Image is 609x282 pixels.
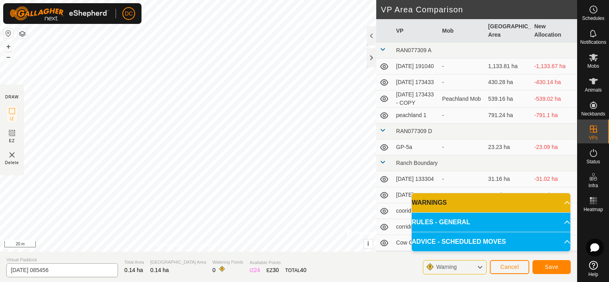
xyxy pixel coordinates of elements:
span: RAN077309 D [396,128,432,134]
h2: VP Area Comparison [381,5,577,14]
a: Help [578,258,609,280]
span: WARNINGS [412,198,447,208]
span: Heatmap [583,207,603,212]
td: 31.16 ha [485,171,531,187]
span: Help [588,272,598,277]
span: Mobs [587,64,599,69]
span: Neckbands [581,112,605,116]
span: Cancel [500,264,519,270]
span: Save [545,264,558,270]
span: Virtual Paddock [6,257,118,263]
td: 1,133.81 ha [485,59,531,74]
span: ADVICE - SCHEDULED MOVES [412,237,506,247]
td: -539.02 ha [531,90,577,108]
div: - [442,78,482,86]
button: Reset Map [4,29,13,38]
span: 40 [300,267,306,273]
div: - [442,191,482,199]
td: [DATE] 173433 [393,74,439,90]
td: 539.16 ha [485,90,531,108]
span: IZ [10,116,14,122]
th: Mob [439,19,485,43]
p-accordion-header: WARNINGS [412,193,570,212]
img: Gallagher Logo [10,6,109,21]
td: -4.11 ha [531,187,577,203]
span: VPs [589,135,597,140]
td: -23.09 ha [531,139,577,155]
td: dad -5 [393,251,439,267]
td: [DATE] 173433 - COPY [393,90,439,108]
td: -31.02 ha [531,171,577,187]
div: IZ [249,266,260,274]
span: Status [586,159,600,164]
span: Delete [5,160,19,166]
td: 430.28 ha [485,74,531,90]
span: Available Points [249,259,306,266]
td: 791.24 ha [485,108,531,123]
span: 24 [254,267,260,273]
img: VP [7,150,17,160]
td: 23.23 ha [485,139,531,155]
td: peachland 1 [393,108,439,123]
span: Total Area [124,259,144,266]
p-accordion-header: RULES - GENERAL [412,213,570,232]
button: i [364,239,373,248]
span: [GEOGRAPHIC_DATA] Area [150,259,206,266]
td: [DATE] 191040 [393,59,439,74]
div: - [442,62,482,70]
span: RAN077309 A [396,47,432,53]
th: VP [393,19,439,43]
button: + [4,42,13,51]
div: - [442,175,482,183]
span: RULES - GENERAL [412,217,470,227]
div: Peachland Mob [442,95,482,103]
td: -430.14 ha [531,74,577,90]
span: 30 [273,267,279,273]
td: -1,133.67 ha [531,59,577,74]
div: - [442,143,482,151]
th: [GEOGRAPHIC_DATA] Area [485,19,531,43]
button: – [4,52,13,62]
td: cooridorHome [393,203,439,219]
p-accordion-header: ADVICE - SCHEDULED MOVES [412,232,570,251]
a: Privacy Policy [157,241,187,249]
td: -791.1 ha [531,108,577,123]
td: GP-5a [393,139,439,155]
span: DC [125,10,133,18]
span: Notifications [580,40,606,45]
th: New Allocation [531,19,577,43]
button: Map Layers [18,29,27,39]
td: [DATE] 073633 [393,187,439,203]
span: Watering Points [212,259,243,266]
span: Schedules [582,16,604,21]
button: Cancel [490,260,529,274]
span: Warning [436,264,457,270]
span: i [367,240,369,247]
span: Ranch Boundary [396,160,438,166]
a: Contact Us [196,241,220,249]
td: [DATE] 133304 [393,171,439,187]
div: TOTAL [285,266,306,274]
span: Infra [588,183,598,188]
span: EZ [9,138,15,144]
div: DRAW [5,94,19,100]
span: Animals [585,88,602,92]
span: 0.14 ha [124,267,143,273]
button: Save [532,260,571,274]
td: corridorHome-A [393,219,439,235]
td: 4.25 ha [485,187,531,203]
td: Cow Out [393,235,439,251]
span: 0 [212,267,216,273]
div: - [442,111,482,119]
span: 0.14 ha [150,267,169,273]
div: EZ [267,266,279,274]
